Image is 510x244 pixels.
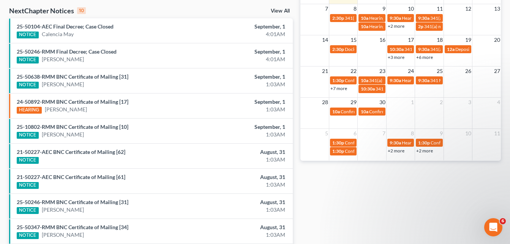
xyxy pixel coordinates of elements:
[17,82,39,89] div: NOTICE
[350,67,357,76] span: 22
[388,23,404,29] a: +2 more
[17,32,39,38] div: NOTICE
[332,148,344,154] span: 1:30p
[430,15,504,21] span: 341(a) meeting for [PERSON_NAME]
[430,46,504,52] span: 341(a) meeting for [PERSON_NAME]
[324,4,329,13] span: 7
[17,182,39,189] div: NOTICE
[390,46,404,52] span: 10:30a
[201,181,285,189] div: 1:03AM
[493,129,501,138] span: 11
[17,98,128,105] a: 24-50892-RMM BNC Certificate of Mailing [17]
[493,67,501,76] span: 27
[201,55,285,63] div: 4:01AM
[45,106,87,113] a: [PERSON_NAME]
[388,54,404,60] a: +3 more
[9,6,86,15] div: NextChapter Notices
[332,140,344,146] span: 1:30p
[467,98,472,107] span: 3
[418,15,429,21] span: 9:30a
[332,78,344,83] span: 1:30p
[402,15,452,21] span: Hearing for Calencia May
[402,78,461,83] span: Hearing for [PERSON_NAME]
[496,98,501,107] span: 4
[390,15,401,21] span: 9:30a
[376,86,449,92] span: 341(a) meeting for [PERSON_NAME]
[330,86,347,91] a: +7 more
[361,109,368,114] span: 10a
[201,223,285,231] div: August, 31
[201,198,285,206] div: August, 31
[345,148,431,154] span: Confirmation hearing for [PERSON_NAME]
[17,157,39,164] div: NOTICE
[402,140,497,146] span: Hearing for [PERSON_NAME] [PERSON_NAME]
[361,15,368,21] span: 10a
[416,148,433,154] a: +2 more
[361,86,375,92] span: 10:30a
[201,48,285,55] div: September, 1
[500,218,506,224] span: 6
[42,131,84,138] a: [PERSON_NAME]
[201,173,285,181] div: August, 31
[77,7,86,14] div: 10
[201,73,285,81] div: September, 1
[17,232,39,239] div: NOTICE
[418,140,430,146] span: 1:30p
[17,107,42,114] div: HEARING
[201,231,285,239] div: 1:03AM
[418,46,429,52] span: 9:30a
[447,46,455,52] span: 12a
[345,140,431,146] span: Confirmation hearing for [PERSON_NAME]
[201,81,285,88] div: 1:03AM
[410,129,415,138] span: 8
[332,46,344,52] span: 2:30p
[201,148,285,156] div: August, 31
[464,67,472,76] span: 26
[17,207,39,214] div: NOTICE
[379,98,386,107] span: 30
[464,35,472,44] span: 19
[324,129,329,138] span: 5
[493,4,501,13] span: 13
[382,4,386,13] span: 9
[17,224,128,230] a: 25-50347-RMM BNC Certificate of Mailing [34]
[361,78,368,83] span: 10a
[407,35,415,44] span: 17
[201,23,285,30] div: September, 1
[390,140,401,146] span: 9:30a
[17,73,128,80] a: 25-50638-RMM BNC Certificate of Mailing [31]
[321,35,329,44] span: 14
[436,4,444,13] span: 11
[321,98,329,107] span: 28
[201,206,285,214] div: 1:03AM
[382,129,386,138] span: 7
[424,24,497,29] span: 341(a) meeting for [PERSON_NAME]
[345,78,431,83] span: Confirmation hearing for [PERSON_NAME]
[201,98,285,106] div: September, 1
[321,67,329,76] span: 21
[42,231,84,239] a: [PERSON_NAME]
[464,4,472,13] span: 12
[350,98,357,107] span: 29
[436,67,444,76] span: 25
[416,54,433,60] a: +6 more
[369,15,428,21] span: Hearing for [PERSON_NAME]
[17,48,117,55] a: 25-50246-RMM Final Decree; Case Closed
[42,30,74,38] a: Calencia May
[201,30,285,38] div: 4:01AM
[17,199,128,205] a: 25-50246-RMM BNC Certificate of Mailing [31]
[410,98,415,107] span: 1
[379,67,386,76] span: 23
[379,35,386,44] span: 16
[17,23,114,30] a: 25-50104-AEC Final Decree; Case Closed
[17,132,39,139] div: NOTICE
[430,78,499,83] span: 341 Meeting for [PERSON_NAME]
[42,55,84,63] a: [PERSON_NAME]
[42,206,84,214] a: [PERSON_NAME]
[493,35,501,44] span: 20
[332,15,344,21] span: 2:30p
[17,57,39,63] div: NOTICE
[418,78,429,83] span: 9:30a
[369,24,428,29] span: Hearing for [PERSON_NAME]
[369,78,442,83] span: 341(a) meeting for [PERSON_NAME]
